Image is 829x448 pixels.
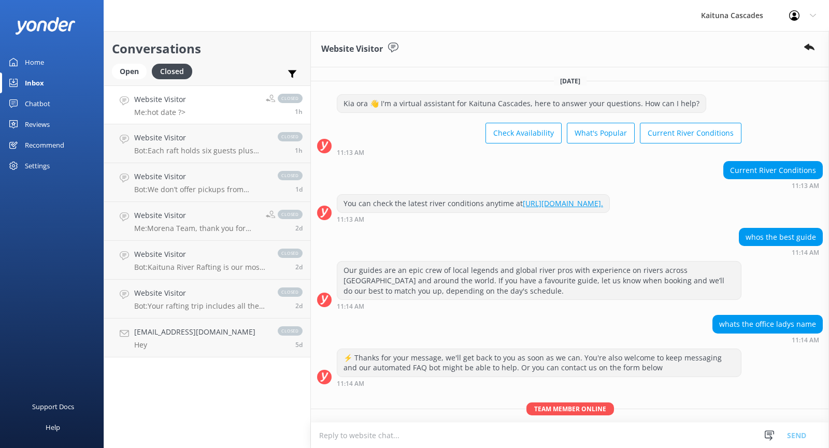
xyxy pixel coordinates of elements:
[104,280,310,319] a: Website VisitorBot:Your rafting trip includes all the essential gear - custom rafts, wetsuits, he...
[104,163,310,202] a: Website VisitorBot:We don’t offer pickups from [GEOGRAPHIC_DATA] or cruise ships as it’s too far ...
[104,124,310,163] a: Website VisitorBot:Each raft holds six guests plus one guide, making a total of seven people per ...
[104,319,310,357] a: [EMAIL_ADDRESS][DOMAIN_NAME]Heyclosed5d
[112,65,152,77] a: Open
[104,241,310,280] a: Website VisitorBot:Kaituna River Rafting is our most popular trip, known for its epic rapids, [GE...
[792,183,819,189] strong: 11:13 AM
[295,224,303,233] span: 09:39am 16-Aug-2025 (UTC +12:00) Pacific/Auckland
[134,326,255,338] h4: [EMAIL_ADDRESS][DOMAIN_NAME]
[278,210,303,219] span: closed
[104,85,310,124] a: Website VisitorMe:hot date ?>closed1h
[792,250,819,256] strong: 11:14 AM
[16,17,75,34] img: yonder-white-logo.png
[295,185,303,194] span: 10:09am 17-Aug-2025 (UTC +12:00) Pacific/Auckland
[337,304,364,310] strong: 11:14 AM
[134,132,267,143] h4: Website Visitor
[134,210,258,221] h4: Website Visitor
[523,198,603,208] a: [URL][DOMAIN_NAME].
[278,94,303,103] span: closed
[723,182,823,189] div: 11:13am 18-Aug-2025 (UTC +12:00) Pacific/Auckland
[337,302,741,310] div: 11:14am 18-Aug-2025 (UTC +12:00) Pacific/Auckland
[337,262,741,299] div: Our guides are an epic crew of local legends and global river pros with experience on rivers acro...
[25,155,50,176] div: Settings
[46,417,60,438] div: Help
[278,171,303,180] span: closed
[337,216,364,223] strong: 11:13 AM
[739,249,823,256] div: 11:14am 18-Aug-2025 (UTC +12:00) Pacific/Auckland
[295,146,303,155] span: 11:08am 18-Aug-2025 (UTC +12:00) Pacific/Auckland
[278,132,303,141] span: closed
[295,263,303,271] span: 08:20am 16-Aug-2025 (UTC +12:00) Pacific/Auckland
[134,249,267,260] h4: Website Visitor
[712,336,823,343] div: 11:14am 18-Aug-2025 (UTC +12:00) Pacific/Auckland
[134,185,267,194] p: Bot: We don’t offer pickups from [GEOGRAPHIC_DATA] or cruise ships as it’s too far from our base....
[337,381,364,387] strong: 11:14 AM
[112,64,147,79] div: Open
[134,146,267,155] p: Bot: Each raft holds six guests plus one guide, making a total of seven people per raft.
[152,65,197,77] a: Closed
[337,95,706,112] div: Kia ora 👋 I'm a virtual assistant for Kaituna Cascades, here to answer your questions. How can I ...
[134,287,267,299] h4: Website Visitor
[567,123,635,143] button: What's Popular
[278,249,303,258] span: closed
[792,337,819,343] strong: 11:14 AM
[104,202,310,241] a: Website VisitorMe:Morena Team, thank you for reaching out! Just wanted to clarify the rest of the...
[337,215,610,223] div: 11:13am 18-Aug-2025 (UTC +12:00) Pacific/Auckland
[295,340,303,349] span: 12:44pm 13-Aug-2025 (UTC +12:00) Pacific/Auckland
[713,315,822,333] div: whats the office ladys name
[337,150,364,156] strong: 11:13 AM
[134,263,267,272] p: Bot: Kaituna River Rafting is our most popular trip, known for its epic rapids, [GEOGRAPHIC_DATA]...
[321,42,383,56] h3: Website Visitor
[337,149,741,156] div: 11:13am 18-Aug-2025 (UTC +12:00) Pacific/Auckland
[554,77,587,85] span: [DATE]
[25,73,44,93] div: Inbox
[134,224,258,233] p: Me: Morena Team, thank you for reaching out! Just wanted to clarify the rest of the family over [...
[337,349,741,377] div: ⚡ Thanks for your message, we'll get back to you as soon as we can. You're also welcome to keep m...
[25,52,44,73] div: Home
[739,228,822,246] div: whos the best guide
[134,340,255,350] p: Hey
[134,108,186,117] p: Me: hot date ?>
[640,123,741,143] button: Current River Conditions
[25,93,50,114] div: Chatbot
[295,301,303,310] span: 02:15pm 15-Aug-2025 (UTC +12:00) Pacific/Auckland
[134,171,267,182] h4: Website Visitor
[337,380,741,387] div: 11:14am 18-Aug-2025 (UTC +12:00) Pacific/Auckland
[485,123,562,143] button: Check Availability
[112,39,303,59] h2: Conversations
[526,402,614,415] span: Team member online
[32,396,74,417] div: Support Docs
[134,301,267,311] p: Bot: Your rafting trip includes all the essential gear - custom rafts, wetsuits, helmets, life ja...
[278,326,303,336] span: closed
[152,64,192,79] div: Closed
[25,135,64,155] div: Recommend
[134,94,186,105] h4: Website Visitor
[25,114,50,135] div: Reviews
[337,195,609,212] div: You can check the latest river conditions anytime at
[295,107,303,116] span: 11:16am 18-Aug-2025 (UTC +12:00) Pacific/Auckland
[724,162,822,179] div: Current River Conditions
[278,287,303,297] span: closed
